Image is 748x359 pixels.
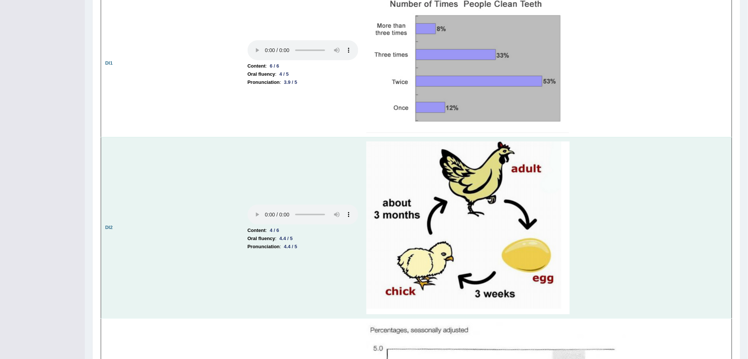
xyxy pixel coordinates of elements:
[276,235,296,243] div: 4.4 / 5
[281,79,300,86] div: 3.9 / 5
[248,70,358,78] li: :
[248,78,358,86] li: :
[248,70,275,78] b: Oral fluency
[248,243,280,251] b: Pronunciation
[281,243,300,251] div: 4.4 / 5
[248,226,358,235] li: :
[248,62,358,70] li: :
[267,227,282,235] div: 4 / 6
[248,62,266,70] b: Content
[248,78,280,86] b: Pronunciation
[248,235,275,243] b: Oral fluency
[248,226,266,235] b: Content
[248,235,358,243] li: :
[105,225,113,230] b: DI2
[267,62,282,70] div: 6 / 6
[248,243,358,251] li: :
[276,71,292,78] div: 4 / 5
[105,60,113,66] b: DI1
